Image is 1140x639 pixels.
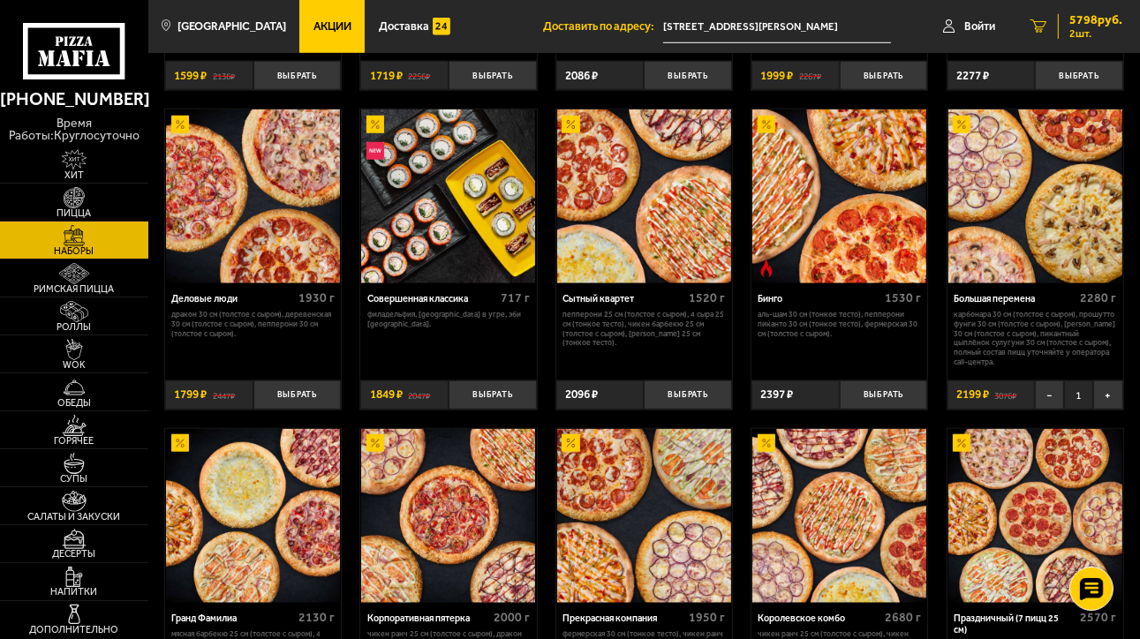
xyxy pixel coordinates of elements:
[995,388,1017,400] s: 3076 ₽
[556,109,732,283] a: АкционныйСытный квартет
[799,70,821,81] s: 2267 ₽
[449,380,537,410] button: Выбрать
[557,429,731,603] img: Прекрасная компания
[752,109,926,283] img: Бинго
[690,610,726,625] span: 1950 г
[367,310,530,329] p: Филадельфия, [GEOGRAPHIC_DATA] в угре, Эби [GEOGRAPHIC_DATA].
[449,61,537,90] button: Выбрать
[379,21,429,33] span: Доставка
[1069,28,1122,39] span: 2 шт.
[953,116,970,133] img: Акционный
[840,61,928,90] button: Выбрать
[366,116,384,133] img: Акционный
[759,310,921,338] p: Аль-Шам 30 см (тонкое тесто), Пепперони Пиканто 30 см (тонкое тесто), Фермерская 30 см (толстое с...
[751,109,927,283] a: АкционныйОстрое блюдоБинго
[253,380,342,410] button: Выбрать
[494,610,530,625] span: 2000 г
[501,290,530,305] span: 717 г
[367,294,496,305] div: Совершенная классика
[663,11,891,43] input: Ваш адрес доставки
[370,388,403,400] span: 1849 ₽
[759,613,880,625] div: Королевское комбо
[954,613,1076,636] div: Праздничный (7 пицц 25 см)
[433,18,450,35] img: 15daf4d41897b9f0e9f617042186c801.svg
[556,429,732,603] a: АкционныйПрекрасная компания
[1069,14,1122,26] span: 5798 руб.
[565,388,598,400] span: 2096 ₽
[956,70,989,81] span: 2277 ₽
[1035,61,1123,90] button: Выбрать
[644,61,732,90] button: Выбрать
[361,109,535,283] img: Совершенная классика
[562,310,725,348] p: Пепперони 25 см (толстое с сыром), 4 сыра 25 см (тонкое тесто), Чикен Барбекю 25 см (толстое с сы...
[964,21,995,33] span: Войти
[759,294,880,305] div: Бинго
[690,290,726,305] span: 1520 г
[1080,610,1116,625] span: 2570 г
[948,109,1122,283] img: Большая перемена
[165,109,341,283] a: АкционныйДеловые люди
[360,429,536,603] a: АкционныйКорпоративная пятерка
[885,610,921,625] span: 2680 г
[947,109,1123,283] a: АкционныйБольшая перемена
[1064,380,1093,410] span: 1
[840,380,928,410] button: Выбрать
[758,116,775,133] img: Акционный
[174,388,207,400] span: 1799 ₽
[360,109,536,283] a: АкционныйНовинкаСовершенная классика
[644,380,732,410] button: Выбрать
[562,613,684,625] div: Прекрасная компания
[761,388,794,400] span: 2397 ₽
[166,109,340,283] img: Деловые люди
[557,109,731,283] img: Сытный квартет
[366,434,384,452] img: Акционный
[954,310,1116,367] p: Карбонара 30 см (толстое с сыром), Прошутто Фунги 30 см (толстое с сыром), [PERSON_NAME] 30 см (т...
[758,259,775,277] img: Острое блюдо
[1035,380,1064,410] button: −
[171,434,189,452] img: Акционный
[213,70,235,81] s: 2136 ₽
[213,388,235,400] s: 2447 ₽
[565,70,598,81] span: 2086 ₽
[956,388,989,400] span: 2199 ₽
[761,70,794,81] span: 1999 ₽
[177,21,286,33] span: [GEOGRAPHIC_DATA]
[751,429,927,603] a: АкционныйКоролевское комбо
[171,116,189,133] img: Акционный
[370,70,403,81] span: 1719 ₽
[165,429,341,603] a: АкционныйГранд Фамилиа
[758,434,775,452] img: Акционный
[313,21,351,33] span: Акции
[948,429,1122,603] img: Праздничный (7 пицц 25 см)
[367,613,489,625] div: Корпоративная пятерка
[174,70,207,81] span: 1599 ₽
[1080,290,1116,305] span: 2280 г
[408,70,430,81] s: 2256 ₽
[298,290,335,305] span: 1930 г
[408,388,430,400] s: 2047 ₽
[253,61,342,90] button: Выбрать
[361,429,535,603] img: Корпоративная пятерка
[953,434,970,452] img: Акционный
[166,429,340,603] img: Гранд Фамилиа
[1093,380,1122,410] button: +
[562,434,579,452] img: Акционный
[366,142,384,160] img: Новинка
[885,290,921,305] span: 1530 г
[298,610,335,625] span: 2130 г
[171,613,293,625] div: Гранд Фамилиа
[562,116,579,133] img: Акционный
[562,294,684,305] div: Сытный квартет
[752,429,926,603] img: Королевское комбо
[171,310,334,338] p: Дракон 30 см (толстое с сыром), Деревенская 30 см (толстое с сыром), Пепперони 30 см (толстое с с...
[171,294,293,305] div: Деловые люди
[947,429,1123,603] a: АкционныйПраздничный (7 пицц 25 см)
[954,294,1076,305] div: Большая перемена
[543,21,663,33] span: Доставить по адресу:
